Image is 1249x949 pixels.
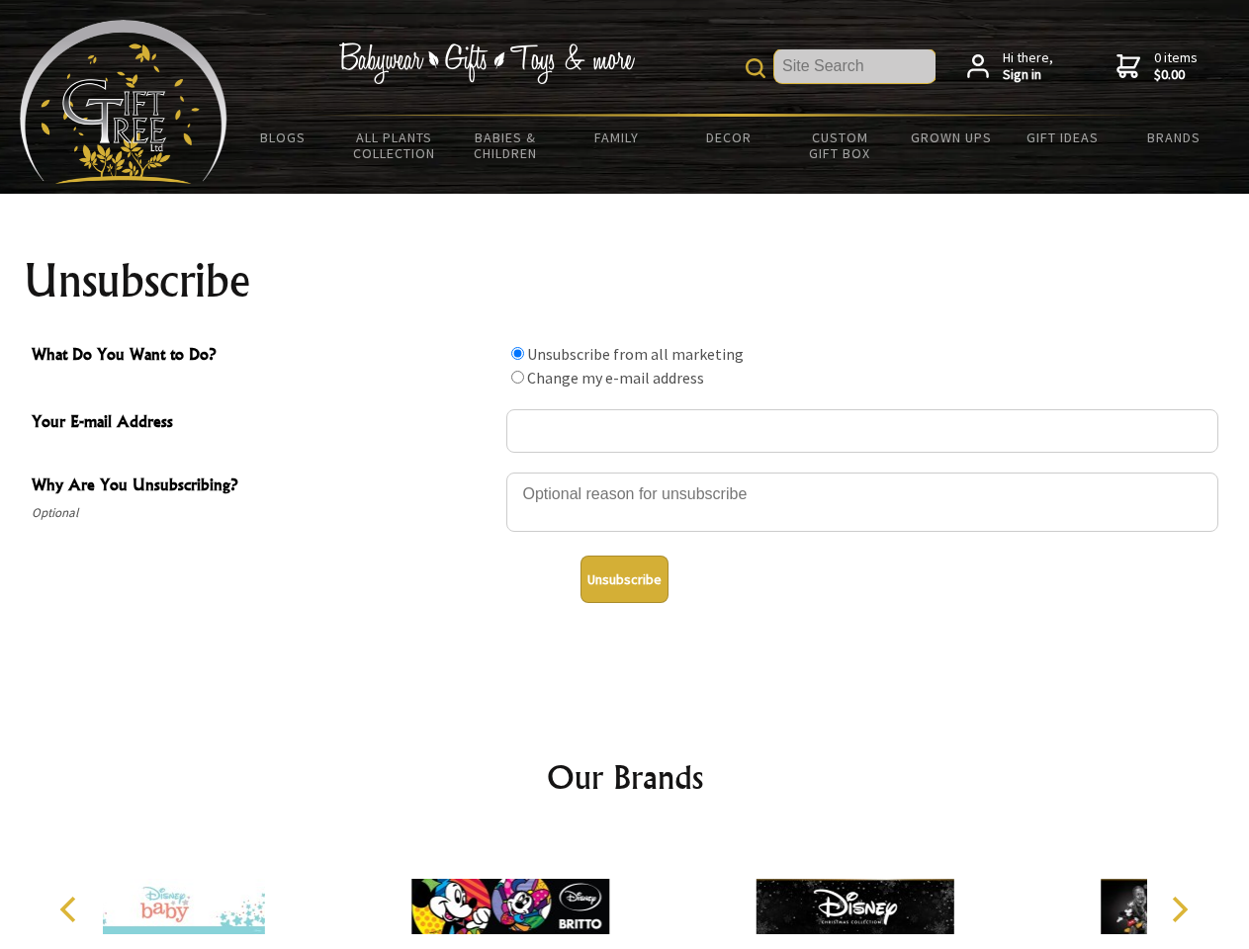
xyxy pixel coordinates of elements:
[1003,66,1053,84] strong: Sign in
[24,257,1226,304] h1: Unsubscribe
[1118,117,1230,158] a: Brands
[32,473,496,501] span: Why Are You Unsubscribing?
[32,409,496,438] span: Your E-mail Address
[32,501,496,525] span: Optional
[746,58,765,78] img: product search
[527,344,744,364] label: Unsubscribe from all marketing
[32,342,496,371] span: What Do You Want to Do?
[1154,48,1198,84] span: 0 items
[1157,888,1201,931] button: Next
[527,368,704,388] label: Change my e-mail address
[562,117,673,158] a: Family
[895,117,1007,158] a: Grown Ups
[1003,49,1053,84] span: Hi there,
[339,117,451,174] a: All Plants Collection
[506,473,1218,532] textarea: Why Are You Unsubscribing?
[227,117,339,158] a: BLOGS
[20,20,227,184] img: Babyware - Gifts - Toys and more...
[40,753,1210,801] h2: Our Brands
[784,117,896,174] a: Custom Gift Box
[774,49,936,83] input: Site Search
[580,556,669,603] button: Unsubscribe
[511,347,524,360] input: What Do You Want to Do?
[506,409,1218,453] input: Your E-mail Address
[511,371,524,384] input: What Do You Want to Do?
[49,888,93,931] button: Previous
[450,117,562,174] a: Babies & Children
[967,49,1053,84] a: Hi there,Sign in
[1116,49,1198,84] a: 0 items$0.00
[338,43,635,84] img: Babywear - Gifts - Toys & more
[672,117,784,158] a: Decor
[1007,117,1118,158] a: Gift Ideas
[1154,66,1198,84] strong: $0.00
